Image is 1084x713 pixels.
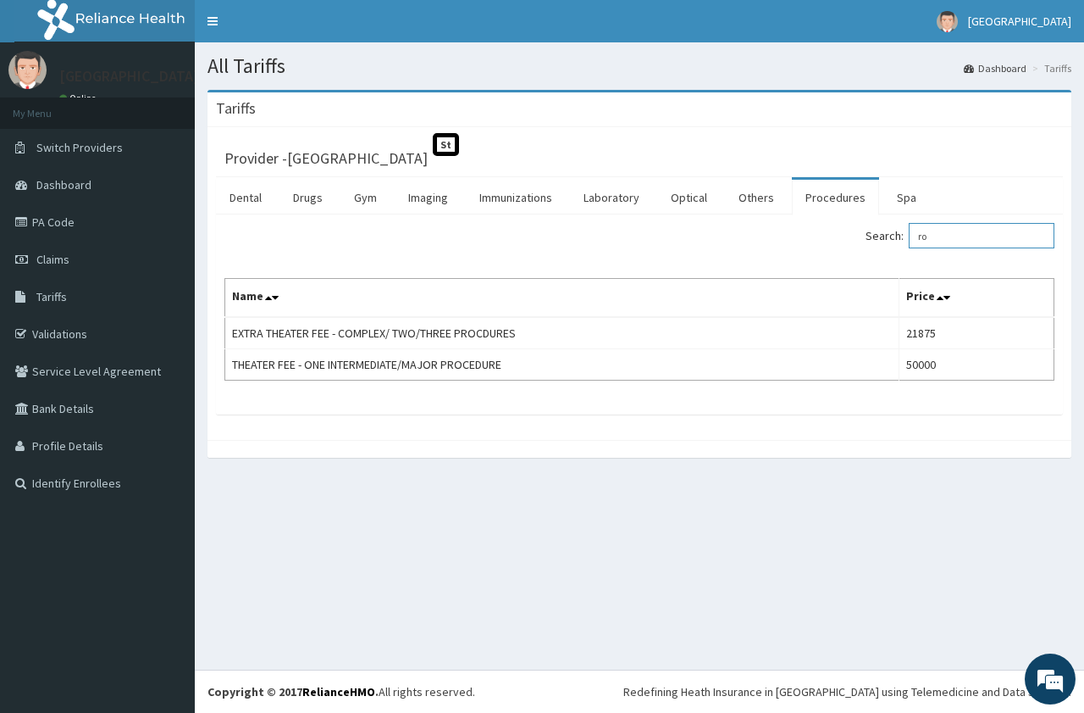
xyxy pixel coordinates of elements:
td: EXTRA THEATER FEE - COMPLEX/ TWO/THREE PROCDURES [225,317,899,349]
a: Others [725,180,788,215]
h3: Provider - [GEOGRAPHIC_DATA] [224,151,428,166]
span: Tariffs [36,289,67,304]
a: RelianceHMO [302,684,375,699]
h1: All Tariffs [207,55,1071,77]
p: [GEOGRAPHIC_DATA] [59,69,199,84]
a: Online [59,92,100,104]
li: Tariffs [1028,61,1071,75]
span: Dashboard [36,177,91,192]
img: d_794563401_company_1708531726252_794563401 [31,85,69,127]
textarea: Type your message and hit 'Enter' [8,463,323,522]
a: Optical [657,180,721,215]
span: We're online! [98,214,234,385]
td: 50000 [899,349,1054,381]
span: [GEOGRAPHIC_DATA] [968,14,1071,29]
a: Dental [216,180,275,215]
a: Procedures [792,180,879,215]
strong: Copyright © 2017 . [207,684,379,699]
img: User Image [8,51,47,89]
span: St [433,133,459,156]
a: Laboratory [570,180,653,215]
label: Search: [866,223,1054,248]
a: Imaging [395,180,462,215]
a: Spa [883,180,930,215]
footer: All rights reserved. [195,670,1084,713]
th: Price [899,279,1054,318]
div: Minimize live chat window [278,8,318,49]
div: Chat with us now [88,95,285,117]
a: Gym [340,180,390,215]
a: Drugs [279,180,336,215]
div: Redefining Heath Insurance in [GEOGRAPHIC_DATA] using Telemedicine and Data Science! [623,683,1071,700]
span: Switch Providers [36,140,123,155]
a: Dashboard [964,61,1026,75]
td: 21875 [899,317,1054,349]
td: THEATER FEE - ONE INTERMEDIATE/MAJOR PROCEDURE [225,349,899,381]
span: Claims [36,252,69,267]
input: Search: [909,223,1054,248]
th: Name [225,279,899,318]
h3: Tariffs [216,101,256,116]
img: User Image [937,11,958,32]
a: Immunizations [466,180,566,215]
